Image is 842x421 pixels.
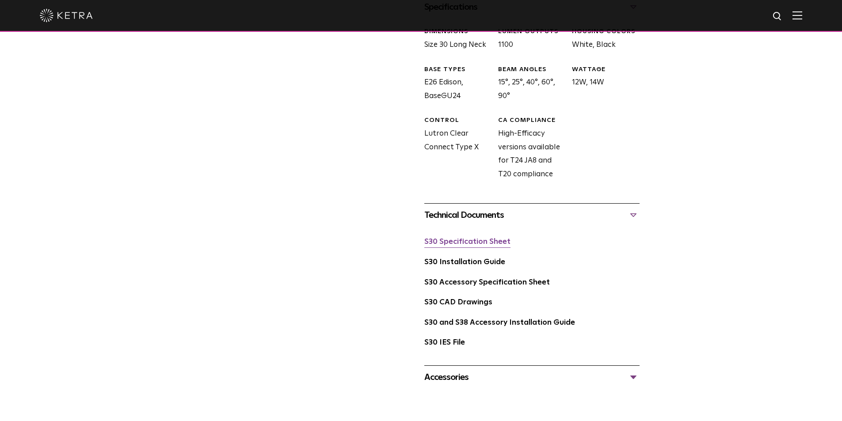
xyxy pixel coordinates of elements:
[491,116,565,181] div: High-Efficacy versions available for T24 JA8 and T20 compliance
[565,65,639,103] div: 12W, 14W
[418,27,491,52] div: Size 30 Long Neck
[424,116,491,125] div: CONTROL
[491,27,565,52] div: 1100
[572,27,639,36] div: HOUSING COLORS
[418,65,491,103] div: E26 Edison, BaseGU24
[418,116,491,181] div: Lutron Clear Connect Type X
[424,370,640,384] div: Accessories
[424,27,491,36] div: DIMENSIONS
[40,9,93,22] img: ketra-logo-2019-white
[424,339,465,346] a: S30 IES File
[498,65,565,74] div: BEAM ANGLES
[424,65,491,74] div: BASE TYPES
[424,258,505,266] a: S30 Installation Guide
[424,238,511,246] a: S30 Specification Sheet
[792,11,802,19] img: Hamburger%20Nav.svg
[572,65,639,74] div: WATTAGE
[565,27,639,52] div: White, Black
[424,279,550,286] a: S30 Accessory Specification Sheet
[498,116,565,125] div: CA COMPLIANCE
[424,299,492,306] a: S30 CAD Drawings
[424,208,640,222] div: Technical Documents
[491,65,565,103] div: 15°, 25°, 40°, 60°, 90°
[498,27,565,36] div: LUMEN OUTPUTS
[424,319,575,326] a: S30 and S38 Accessory Installation Guide
[772,11,783,22] img: search icon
